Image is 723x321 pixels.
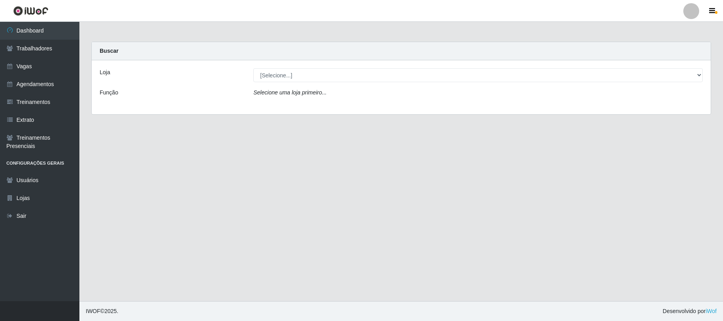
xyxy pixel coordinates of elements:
[100,88,118,97] label: Função
[100,68,110,77] label: Loja
[706,308,717,314] a: iWof
[663,307,717,315] span: Desenvolvido por
[253,89,326,96] i: Selecione uma loja primeiro...
[13,6,48,16] img: CoreUI Logo
[86,307,118,315] span: © 2025 .
[100,48,118,54] strong: Buscar
[86,308,100,314] span: IWOF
